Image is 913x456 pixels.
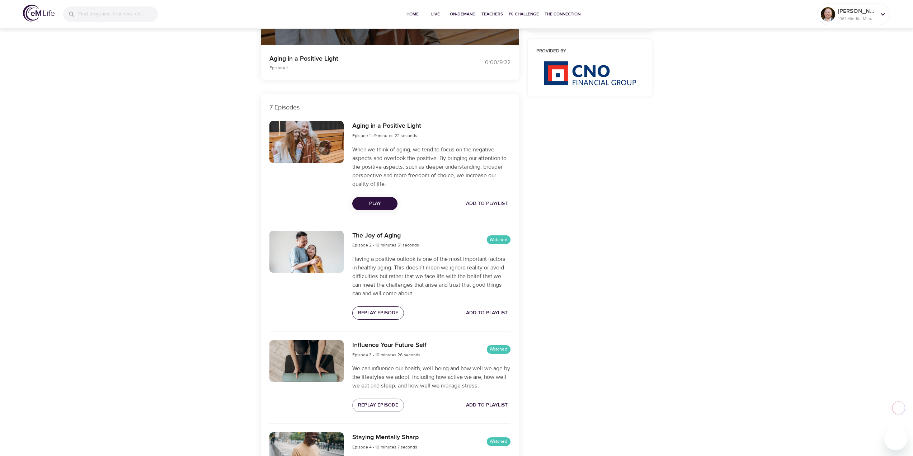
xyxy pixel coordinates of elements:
[481,10,503,18] span: Teachers
[509,10,539,18] span: 1% Challenge
[352,432,419,443] h6: Staying Mentally Sharp
[352,444,417,450] span: Episode 4 - 10 minutes 7 seconds
[352,399,404,412] button: Replay Episode
[269,54,448,64] p: Aging in a Positive Light
[450,10,476,18] span: On-Demand
[352,145,510,188] p: When we think of aging, we tend to focus on the negative aspects and overlook the positive. By br...
[466,309,508,318] span: Add to Playlist
[23,5,55,22] img: logo
[821,7,835,22] img: Remy Sharp
[487,236,510,243] span: Watched
[545,10,580,18] span: The Connection
[352,121,421,131] h6: Aging in a Positive Light
[487,438,510,445] span: Watched
[463,306,510,320] button: Add to Playlist
[543,61,636,85] img: CNO%20logo.png
[466,401,508,410] span: Add to Playlist
[269,103,510,112] p: 7 Episodes
[466,199,508,208] span: Add to Playlist
[358,309,398,318] span: Replay Episode
[427,10,444,18] span: Live
[838,15,876,22] p: 1961 Mindful Minutes
[463,197,510,210] button: Add to Playlist
[487,346,510,353] span: Watched
[352,364,510,390] p: We can influence our health, well-being and how well we age by the lifestyles we adopt, including...
[352,133,417,138] span: Episode 1 - 9 minutes 22 seconds
[352,255,510,298] p: Having a positive outlook is one of the most important factors in healthy aging. This doesn’t mea...
[352,352,420,358] span: Episode 3 - 10 minutes 26 seconds
[352,231,419,241] h6: The Joy of Aging
[838,7,876,15] p: [PERSON_NAME]
[78,6,158,22] input: Find programs, teachers, etc...
[352,340,427,351] h6: Influence Your Future Self
[269,65,448,71] p: Episode 1
[358,199,392,208] span: Play
[457,58,510,67] div: 0:00 / 9:22
[404,10,421,18] span: Home
[352,306,404,320] button: Replay Episode
[358,401,398,410] span: Replay Episode
[536,48,644,55] h6: Provided by
[463,399,510,412] button: Add to Playlist
[352,197,397,210] button: Play
[352,242,419,248] span: Episode 2 - 10 minutes 51 seconds
[884,427,907,450] iframe: Button to launch messaging window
